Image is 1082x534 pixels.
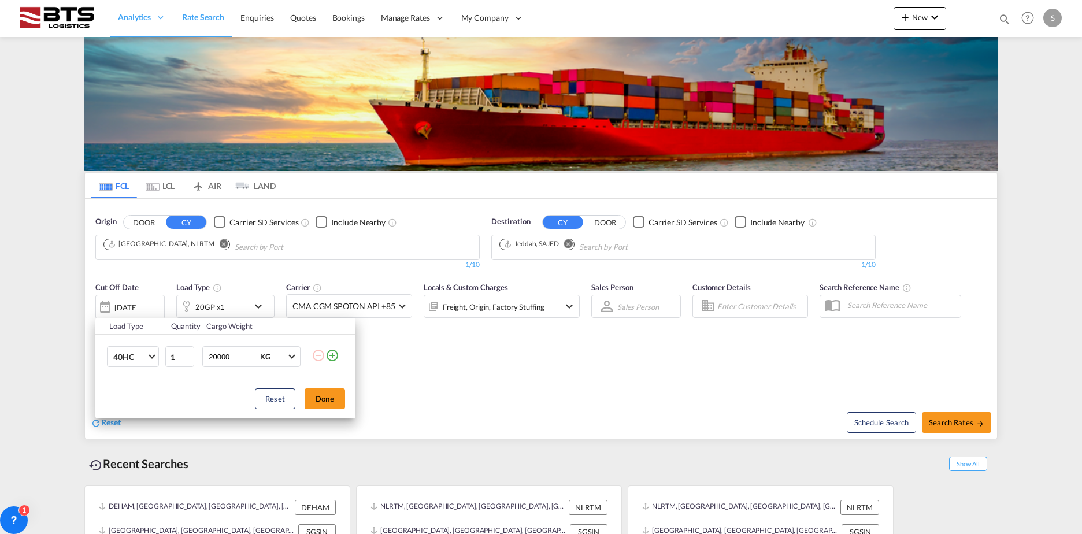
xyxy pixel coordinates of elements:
[206,321,305,331] div: Cargo Weight
[164,318,200,335] th: Quantity
[260,352,270,361] div: KG
[95,318,164,335] th: Load Type
[207,347,254,366] input: Enter Weight
[305,388,345,409] button: Done
[255,388,295,409] button: Reset
[165,346,194,367] input: Qty
[312,348,325,362] md-icon: icon-minus-circle-outline
[107,346,159,367] md-select: Choose: 40HC
[325,348,339,362] md-icon: icon-plus-circle-outline
[113,351,147,363] span: 40HC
